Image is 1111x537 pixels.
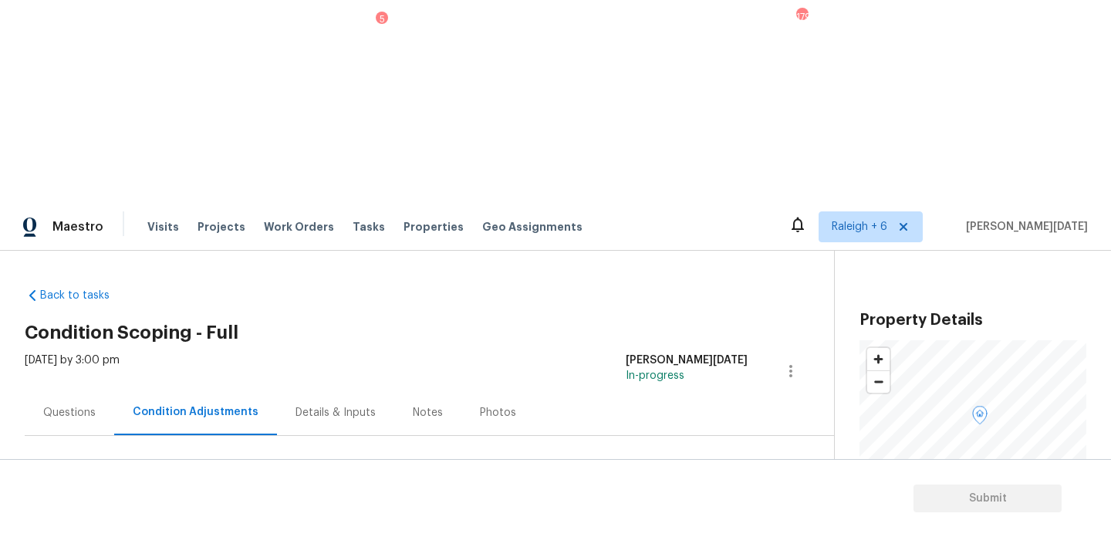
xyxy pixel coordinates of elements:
button: Zoom in [867,348,890,370]
div: Notes [413,405,443,420]
canvas: Map [859,340,1099,495]
span: Properties [404,219,464,235]
span: Tasks [353,221,385,232]
a: Back to tasks [25,288,173,303]
span: Raleigh + 6 [832,219,887,235]
div: [DATE] by 3:00 pm [25,353,120,390]
button: Zoom out [867,370,890,393]
span: Visits [147,219,179,235]
div: Photos [480,405,516,420]
h2: Condition Scoping - Full [25,325,834,340]
span: Geo Assignments [482,219,583,235]
h3: Property Details [859,312,1086,328]
div: Condition Adjustments [133,404,258,420]
div: Questions [43,405,96,420]
div: Details & Inputs [295,405,376,420]
div: [PERSON_NAME][DATE] [626,353,748,368]
span: Maestro [52,219,103,235]
span: Work Orders [264,219,334,235]
span: In-progress [626,370,684,381]
span: Projects [198,219,245,235]
span: [PERSON_NAME][DATE] [960,219,1088,235]
span: Zoom out [867,371,890,393]
div: Map marker [972,406,988,430]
